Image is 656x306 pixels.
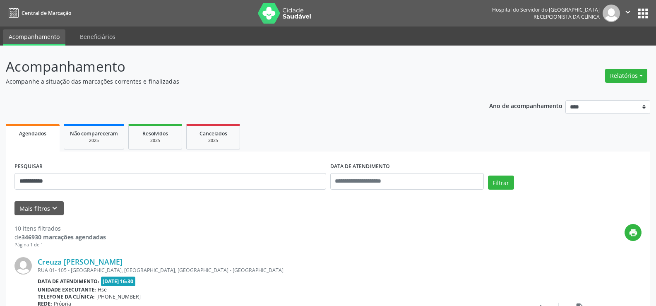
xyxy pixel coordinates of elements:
[74,29,121,44] a: Beneficiários
[38,267,517,274] div: RUA 01- 105 - [GEOGRAPHIC_DATA], [GEOGRAPHIC_DATA], [GEOGRAPHIC_DATA] - [GEOGRAPHIC_DATA]
[625,224,642,241] button: print
[22,10,71,17] span: Central de Marcação
[70,137,118,144] div: 2025
[14,257,32,275] img: img
[492,6,600,13] div: Hospital do Servidor do [GEOGRAPHIC_DATA]
[636,6,650,21] button: apps
[135,137,176,144] div: 2025
[603,5,620,22] img: img
[489,100,562,111] p: Ano de acompanhamento
[14,241,106,248] div: Página 1 de 1
[488,176,514,190] button: Filtrar
[14,233,106,241] div: de
[14,160,43,173] label: PESQUISAR
[330,160,390,173] label: DATA DE ATENDIMENTO
[142,130,168,137] span: Resolvidos
[533,13,600,20] span: Recepcionista da clínica
[38,286,96,293] b: Unidade executante:
[98,286,107,293] span: Hse
[6,56,457,77] p: Acompanhamento
[6,77,457,86] p: Acompanhe a situação das marcações correntes e finalizadas
[38,293,95,300] b: Telefone da clínica:
[629,228,638,237] i: print
[38,278,99,285] b: Data de atendimento:
[19,130,46,137] span: Agendados
[50,204,59,213] i: keyboard_arrow_down
[22,233,106,241] strong: 346930 marcações agendadas
[14,201,64,216] button: Mais filtroskeyboard_arrow_down
[14,224,106,233] div: 10 itens filtrados
[192,137,234,144] div: 2025
[96,293,141,300] span: [PHONE_NUMBER]
[199,130,227,137] span: Cancelados
[6,6,71,20] a: Central de Marcação
[623,7,632,17] i: 
[605,69,647,83] button: Relatórios
[620,5,636,22] button: 
[38,257,123,266] a: Creuza [PERSON_NAME]
[101,277,136,286] span: [DATE] 16:30
[3,29,65,46] a: Acompanhamento
[70,130,118,137] span: Não compareceram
